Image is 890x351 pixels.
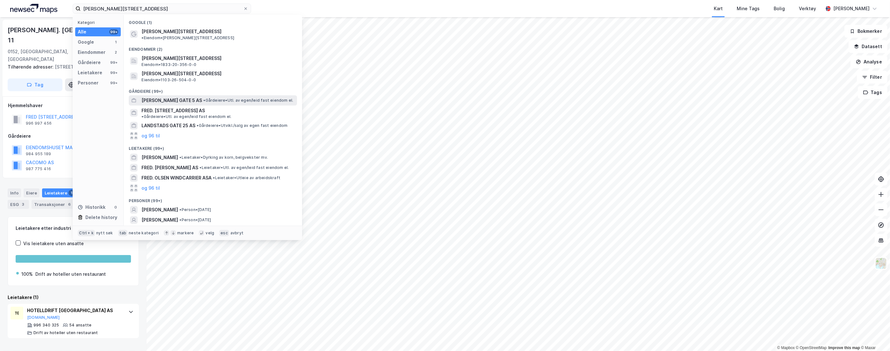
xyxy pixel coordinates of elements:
div: Google [78,38,94,46]
div: 996 997 456 [26,121,52,126]
div: Historikk [78,203,105,211]
button: Tags [858,86,887,99]
button: [DOMAIN_NAME] [27,315,60,320]
iframe: Chat Widget [858,320,890,351]
button: og 96 til [141,132,160,140]
div: Vis leietakere uten ansatte [23,240,84,247]
span: Leietaker • Dyrking av korn, belgvekster mv. [179,155,268,160]
img: logo.a4113a55bc3d86da70a041830d287a7e.svg [10,4,57,13]
div: Drift av hoteller uten restaurant [33,330,98,335]
span: Person • [DATE] [179,207,211,212]
div: Hjemmelshaver [8,102,139,109]
button: Filter [857,71,887,84]
div: Kategori [78,20,121,25]
div: Personer [78,79,98,87]
div: Leietakere (99+) [124,141,302,152]
button: Bokmerker [844,25,887,38]
div: 987 775 416 [26,166,51,172]
div: 996 340 325 [33,323,59,328]
div: [PERSON_NAME] [833,5,870,12]
div: esc [219,230,229,236]
div: Info [8,188,21,197]
div: Gårdeiere [8,132,139,140]
div: Kart [714,5,723,12]
span: Gårdeiere • Utl. av egen/leid fast eiendom el. [141,114,231,119]
span: Gårdeiere • Utl. av egen/leid fast eiendom el. [203,98,293,103]
div: 99+ [109,80,118,85]
span: • [141,35,143,40]
span: • [213,175,215,180]
div: Personer (99+) [124,193,302,205]
span: FRED. [STREET_ADDRESS] AS [141,107,205,114]
a: OpenStreetMap [796,346,827,350]
span: • [141,114,143,119]
div: 6 [66,201,73,208]
span: [PERSON_NAME][STREET_ADDRESS] [141,55,294,62]
div: tab [118,230,128,236]
button: og 96 til [141,184,160,192]
div: neste kategori [129,230,159,236]
div: 0 [113,205,118,210]
div: ESG [8,200,29,209]
button: Analyse [850,55,887,68]
div: Leietakere [78,69,102,77]
div: 1 [113,40,118,45]
span: Leietaker • Utleie av arbeidskraft [213,175,280,180]
span: • [203,98,205,103]
div: 1 [69,190,75,196]
div: [PERSON_NAME]. [GEOGRAPHIC_DATA] 11 [8,25,129,45]
div: avbryt [230,230,243,236]
div: 0152, [GEOGRAPHIC_DATA], [GEOGRAPHIC_DATA] [8,48,90,63]
span: Tilhørende adresser: [8,64,55,69]
span: [PERSON_NAME] [141,206,178,214]
a: Mapbox [777,346,795,350]
div: Eiere [24,188,40,197]
span: [PERSON_NAME] [141,154,178,161]
span: Eiendom • 1103-26-504-0-0 [141,77,196,83]
span: • [197,123,199,128]
div: Verktøy [799,5,816,12]
div: HOTELLDRIFT [GEOGRAPHIC_DATA] AS [27,307,122,314]
span: FRED. OLSEN WINDCARRIER ASA [141,174,212,182]
span: Gårdeiere • Utvikl./salg av egen fast eiendom [197,123,287,128]
span: [PERSON_NAME] GATE 5 AS [141,97,202,104]
span: Eiendom • [PERSON_NAME][STREET_ADDRESS] [141,35,234,40]
span: LANDSTADS GATE 25 AS [141,122,195,129]
div: Gårdeiere [78,59,101,66]
div: nytt søk [96,230,113,236]
div: Alle [78,28,86,36]
div: 54 ansatte [69,323,91,328]
div: Kontrollprogram for chat [858,320,890,351]
span: Person • [DATE] [179,217,211,223]
span: [PERSON_NAME] [141,216,178,224]
span: • [179,207,181,212]
div: Leietakere [42,188,77,197]
input: Søk på adresse, matrikkel, gårdeiere, leietakere eller personer [81,4,243,13]
div: Mine Tags [737,5,760,12]
div: Ctrl + k [78,230,95,236]
span: • [179,217,181,222]
div: Leietakere etter industri [16,224,131,232]
span: Leietaker • Utl. av egen/leid fast eiendom el. [199,165,289,170]
div: Eiendommer (2) [124,42,302,53]
span: • [199,165,201,170]
div: Bolig [774,5,785,12]
div: Eiendommer [78,48,105,56]
div: velg [206,230,214,236]
span: Eiendom • 1833-20-356-0-0 [141,62,196,67]
span: [PERSON_NAME][STREET_ADDRESS] [141,28,221,35]
div: 99+ [109,60,118,65]
div: Transaksjoner [32,200,75,209]
span: FRED. [PERSON_NAME] AS [141,164,198,172]
div: 3 [20,201,26,208]
div: Drift av hoteller uten restaurant [35,270,106,278]
img: Z [875,257,887,269]
div: 99+ [109,70,118,75]
div: 99+ [109,29,118,34]
div: 984 955 189 [26,151,51,157]
div: Leietakere (1) [8,294,139,301]
a: Improve this map [828,346,860,350]
div: [STREET_ADDRESS] [8,63,134,71]
span: • [179,155,181,160]
div: 2 [113,50,118,55]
